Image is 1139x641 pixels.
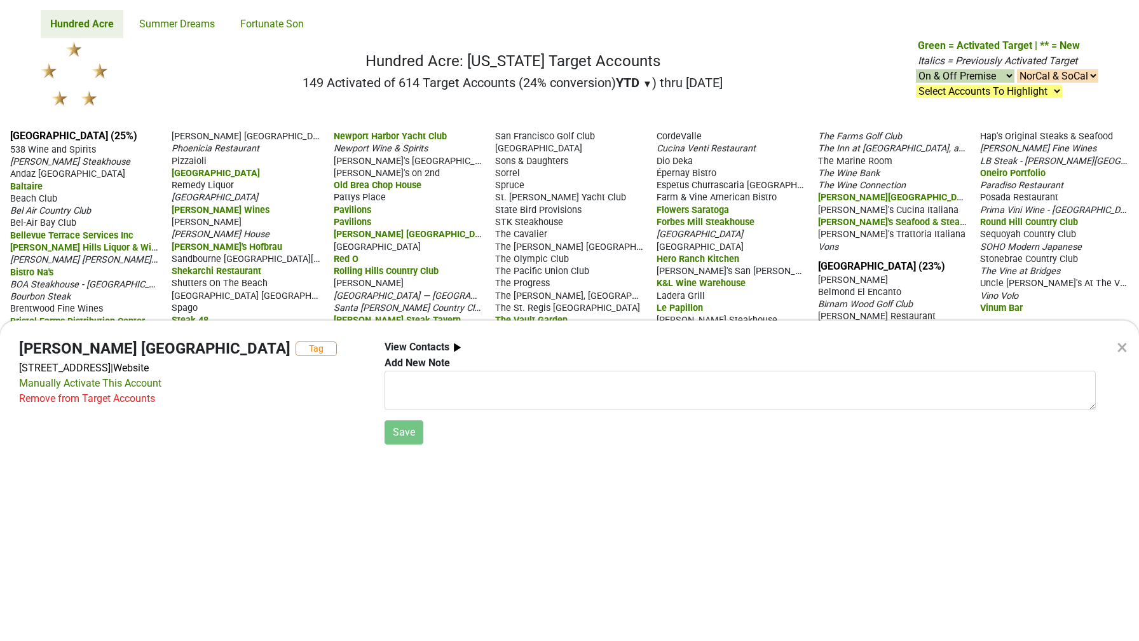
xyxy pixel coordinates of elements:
[1117,332,1128,362] div: ×
[385,420,423,445] button: Save
[296,341,337,356] button: Tag
[385,357,450,369] b: Add New Note
[19,376,161,391] div: Manually Activate This Account
[19,391,155,406] div: Remove from Target Accounts
[113,362,149,374] a: Website
[111,362,113,374] span: |
[449,340,465,355] img: arrow_right.svg
[19,362,111,374] a: [STREET_ADDRESS]
[19,340,290,358] h4: [PERSON_NAME] [GEOGRAPHIC_DATA]
[385,341,449,353] b: View Contacts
